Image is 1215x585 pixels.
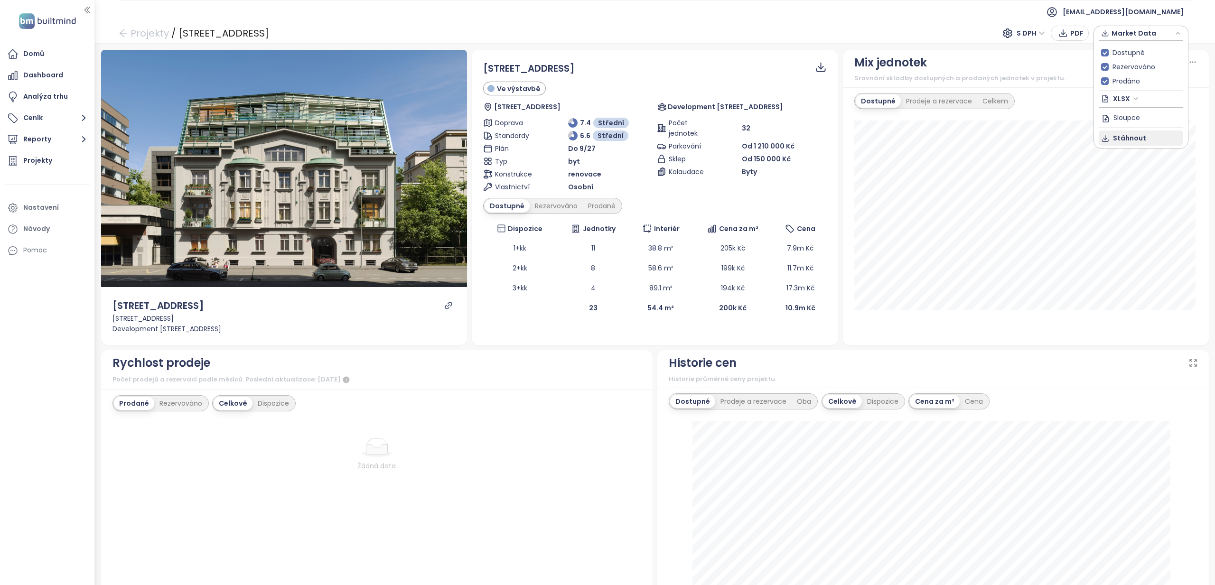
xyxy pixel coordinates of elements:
button: PDF [1051,26,1089,41]
td: 38.8 m² [629,238,692,258]
div: Celkově [823,395,862,408]
span: Stáhnout [1113,133,1146,143]
div: Dashboard [23,69,63,81]
span: Standardy [495,130,538,141]
div: Návody [23,223,50,235]
div: Historie průměrné ceny projektu. [669,374,1198,384]
div: Oba [792,395,816,408]
div: [STREET_ADDRESS] [178,25,269,42]
td: 4 [557,278,629,298]
div: Počet prodejů a rezervací podle měsíců. Poslední aktualizace: [DATE] [112,374,642,386]
div: Analýza trhu [23,91,68,102]
span: XLSX [1113,92,1139,106]
div: Cena [960,395,988,408]
div: Dostupné [485,199,530,213]
button: Reporty [5,130,90,149]
div: Celkem [977,94,1013,108]
td: 11 [557,238,629,258]
div: Dispozice [252,397,294,410]
td: 2+kk [483,258,557,278]
span: byt [568,156,580,167]
span: Vlastnictví [495,182,538,192]
span: arrow-left [119,28,128,38]
span: 32 [742,123,750,133]
span: Sklep [669,154,711,164]
td: 58.6 m² [629,258,692,278]
a: link [444,301,453,310]
span: 6.6 [580,130,590,141]
td: 1+kk [483,238,557,258]
a: Projekty [5,151,90,170]
a: Nastavení [5,198,90,217]
span: 7.9m Kč [787,243,813,253]
span: Typ [495,156,538,167]
div: Prodeje a rezervace [715,395,792,408]
span: 17.3m Kč [786,283,814,293]
div: Dispozice [862,395,904,408]
div: Žádná data [140,461,614,471]
span: renovace [568,169,601,179]
div: Historie cen [669,354,737,372]
span: Konstrukce [495,169,538,179]
span: Rezervováno [1109,62,1159,72]
div: Rychlost prodeje [112,354,210,372]
img: logo [16,11,79,31]
td: 3+kk [483,278,557,298]
div: Dostupné [856,94,901,108]
td: 8 [557,258,629,278]
span: Jednotky [583,223,616,234]
a: Analýza trhu [5,87,90,106]
span: Parkování [669,141,711,151]
div: Rezervováno [530,199,583,213]
div: [STREET_ADDRESS] [112,313,456,324]
span: Plán [495,143,538,154]
a: Dashboard [5,66,90,85]
span: Market Data [1112,26,1173,40]
div: button [1099,26,1183,40]
span: [STREET_ADDRESS] [483,61,575,76]
span: 194k Kč [721,283,745,293]
span: Doprava [495,118,538,128]
div: Cena za m² [910,395,960,408]
b: 23 [589,303,598,313]
div: Prodeje a rezervace [901,94,977,108]
button: Stáhnout [1099,130,1183,146]
span: Počet jednotek [669,118,711,139]
span: Střední [598,118,624,128]
span: PDF [1070,28,1084,38]
a: Domů [5,45,90,64]
button: Ceník [5,109,90,128]
span: Střední [598,130,624,141]
a: arrow-left Projekty [119,25,169,42]
div: Nastavení [23,202,59,214]
td: 89.1 m² [629,278,692,298]
div: Celkově [214,397,252,410]
span: Osobní [568,182,593,192]
div: Pomoc [23,244,47,256]
span: Od 150 000 Kč [742,154,791,164]
span: Ve výstavbě [497,84,541,94]
span: Interiér [654,223,680,234]
span: 11.7m Kč [787,263,813,273]
div: Pomoc [5,241,90,260]
a: Návody [5,220,90,239]
span: Development [STREET_ADDRESS] [668,102,783,112]
span: 7.4 [580,118,591,128]
button: Sloupce [1099,110,1183,125]
span: Kolaudace [669,167,711,177]
span: Byty [742,167,757,177]
span: Dostupné [1109,47,1149,58]
div: Development [STREET_ADDRESS] [112,324,456,334]
div: Mix jednotek [854,54,927,72]
div: Rezervováno [154,397,207,410]
span: S DPH [1017,26,1045,40]
span: Sloupce [1113,112,1140,122]
b: 54.4 m² [647,303,674,313]
b: 200k Kč [719,303,747,313]
div: Domů [23,48,44,60]
span: Cena [797,223,815,234]
span: Od 1 210 000 Kč [742,141,794,151]
span: 205k Kč [720,243,745,253]
div: / [171,25,176,42]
